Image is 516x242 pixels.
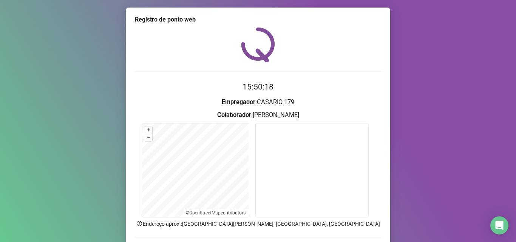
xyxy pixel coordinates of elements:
div: Open Intercom Messenger [490,216,508,234]
span: info-circle [136,220,143,227]
time: 15:50:18 [243,82,273,91]
h3: : CASARIO 179 [135,97,381,107]
strong: Empregador [222,99,255,106]
strong: Colaborador [217,111,251,119]
li: © contributors. [186,210,247,216]
a: OpenStreetMap [189,210,221,216]
p: Endereço aprox. : [GEOGRAPHIC_DATA][PERSON_NAME], [GEOGRAPHIC_DATA], [GEOGRAPHIC_DATA] [135,220,381,228]
h3: : [PERSON_NAME] [135,110,381,120]
div: Registro de ponto web [135,15,381,24]
button: – [145,134,152,141]
img: QRPoint [241,27,275,62]
button: + [145,126,152,134]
